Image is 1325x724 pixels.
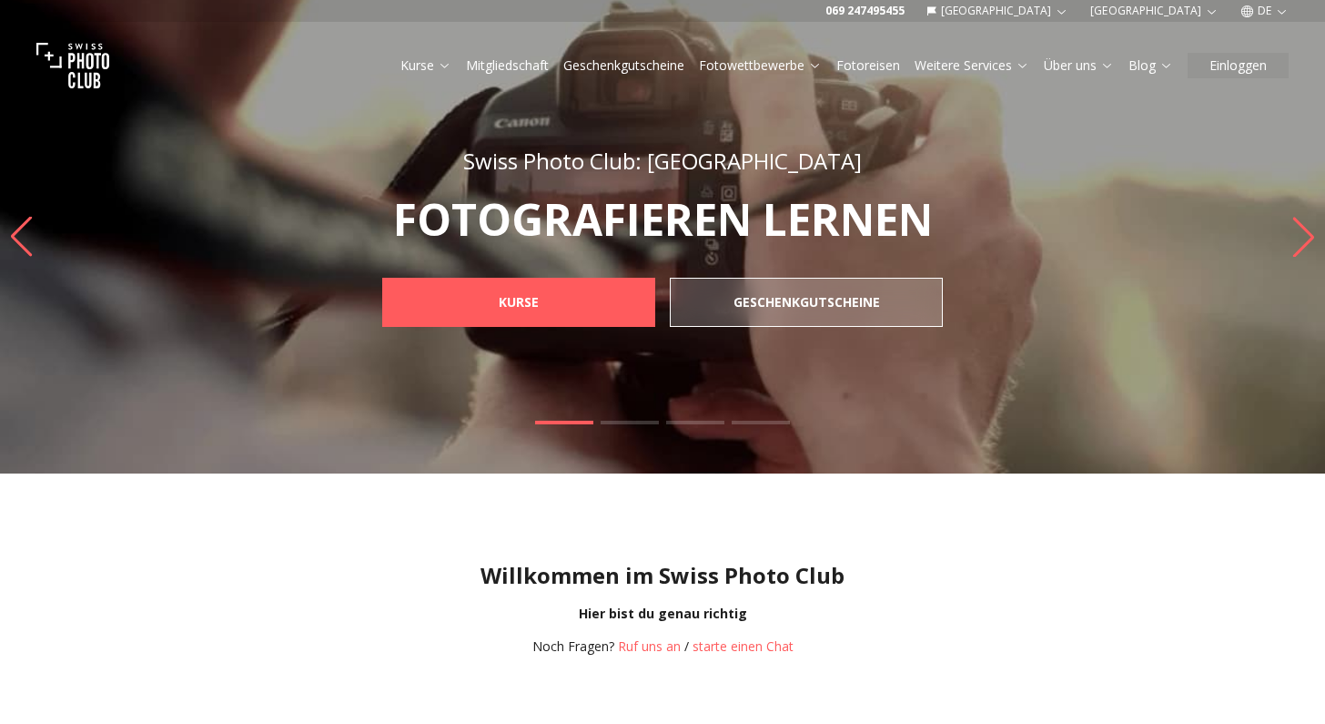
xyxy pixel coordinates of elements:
[915,56,1029,75] a: Weitere Services
[532,637,794,656] div: /
[463,146,862,176] span: Swiss Photo Club: [GEOGRAPHIC_DATA]
[693,637,794,656] button: starte einen Chat
[382,278,655,327] a: KURSE
[1044,56,1114,75] a: Über uns
[699,56,822,75] a: Fotowettbewerbe
[342,198,983,241] p: FOTOGRAFIEREN LERNEN
[15,605,1310,623] div: Hier bist du genau richtig
[466,56,549,75] a: Mitgliedschaft
[692,53,829,78] button: Fotowettbewerbe
[1037,53,1121,78] button: Über uns
[836,56,900,75] a: Fotoreisen
[459,53,556,78] button: Mitgliedschaft
[36,29,109,102] img: Swiss photo club
[1121,53,1180,78] button: Blog
[670,278,943,327] a: GESCHENKGUTSCHEINE
[556,53,692,78] button: Geschenkgutscheine
[393,53,459,78] button: Kurse
[618,637,681,655] a: Ruf uns an
[825,4,905,18] a: 069 247495455
[400,56,451,75] a: Kurse
[733,293,880,311] b: GESCHENKGUTSCHEINE
[1188,53,1289,78] button: Einloggen
[15,561,1310,590] h1: Willkommen im Swiss Photo Club
[907,53,1037,78] button: Weitere Services
[563,56,684,75] a: Geschenkgutscheine
[499,293,539,311] b: KURSE
[829,53,907,78] button: Fotoreisen
[1128,56,1173,75] a: Blog
[532,637,614,655] span: Noch Fragen?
